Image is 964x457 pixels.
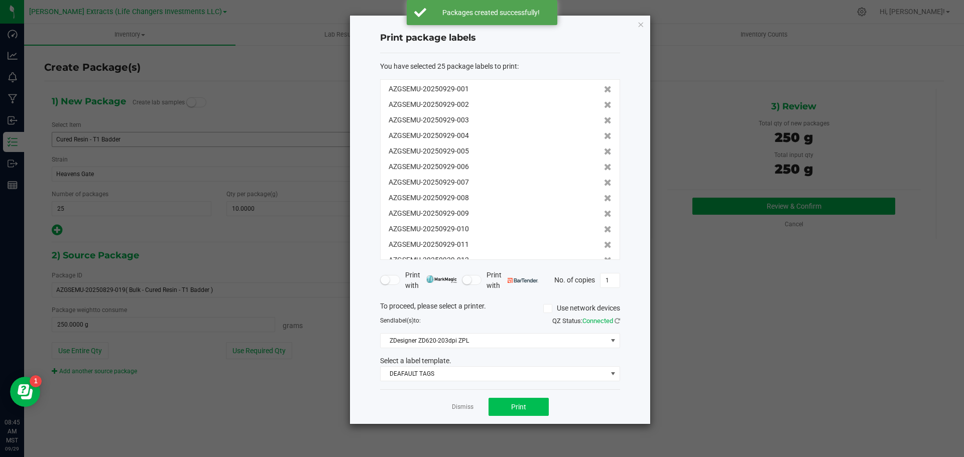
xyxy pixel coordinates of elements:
span: Send to: [380,317,421,324]
span: AZGSEMU-20250929-005 [389,146,469,157]
iframe: Resource center [10,377,40,407]
button: Print [489,398,549,416]
span: AZGSEMU-20250929-007 [389,177,469,188]
span: You have selected 25 package labels to print [380,62,517,70]
span: label(s) [394,317,414,324]
span: No. of copies [554,275,595,283]
span: AZGSEMU-20250929-008 [389,193,469,203]
a: Dismiss [452,403,473,411]
span: QZ Status: [552,317,620,325]
iframe: Resource center unread badge [30,375,42,387]
div: : [380,61,620,72]
img: bartender.png [508,278,538,283]
span: Connected [582,317,613,325]
span: ZDesigner ZD620-203dpi ZPL [381,334,607,348]
div: Select a label template. [373,356,628,366]
span: AZGSEMU-20250929-002 [389,99,469,110]
span: AZGSEMU-20250929-009 [389,208,469,219]
span: AZGSEMU-20250929-001 [389,84,469,94]
div: To proceed, please select a printer. [373,301,628,316]
h4: Print package labels [380,32,620,45]
div: Packages created successfully! [432,8,550,18]
label: Use network devices [543,303,620,314]
span: Print with [487,270,538,291]
span: AZGSEMU-20250929-011 [389,239,469,250]
span: Print with [405,270,457,291]
span: AZGSEMU-20250929-003 [389,115,469,125]
span: AZGSEMU-20250929-010 [389,224,469,234]
span: AZGSEMU-20250929-012 [389,255,469,265]
span: DEAFAULT TAGS [381,367,607,381]
span: Print [511,403,526,411]
span: AZGSEMU-20250929-004 [389,130,469,141]
img: mark_magic_cybra.png [426,275,457,283]
span: AZGSEMU-20250929-006 [389,162,469,172]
